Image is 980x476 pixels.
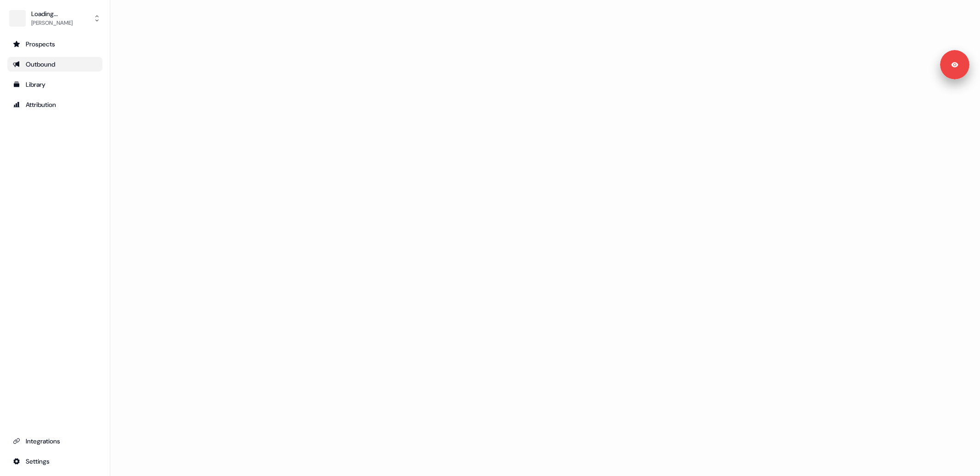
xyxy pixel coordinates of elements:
a: Go to integrations [7,434,102,448]
a: Go to integrations [7,454,102,469]
div: [PERSON_NAME] [31,18,73,28]
div: Settings [13,457,97,466]
div: Loading... [31,9,73,18]
a: Go to attribution [7,97,102,112]
div: Integrations [13,437,97,446]
a: Go to outbound experience [7,57,102,72]
div: Attribution [13,100,97,109]
div: Library [13,80,97,89]
div: Prospects [13,39,97,49]
a: Go to prospects [7,37,102,51]
button: Loading...[PERSON_NAME] [7,7,102,29]
div: Outbound [13,60,97,69]
a: Go to templates [7,77,102,92]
